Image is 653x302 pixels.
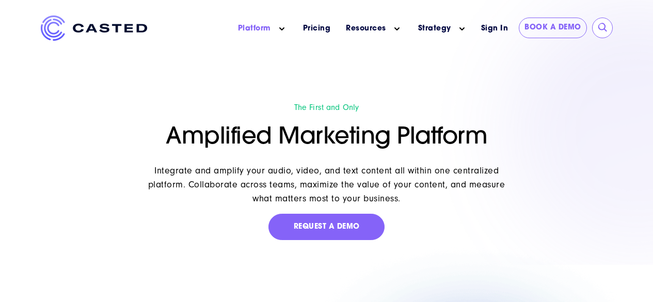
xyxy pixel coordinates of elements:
div: Integrate and amplify your audio, video, and text content all within one centralized platform. Co... [138,164,515,205]
h1: Amplified Marketing Platform [138,124,515,152]
a: Resources [346,23,386,34]
img: Casted_Logo_Horizontal_FullColor_PUR_BLUE [41,15,147,41]
input: Submit [598,23,608,33]
a: Book a Demo [519,18,587,38]
nav: Main menu [163,15,475,42]
h5: The First and Only [138,102,515,113]
a: Strategy [418,23,451,34]
a: Pricing [303,23,331,34]
a: Sign In [475,18,514,40]
a: Platform [238,23,271,34]
a: Request a Demo [268,214,385,241]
